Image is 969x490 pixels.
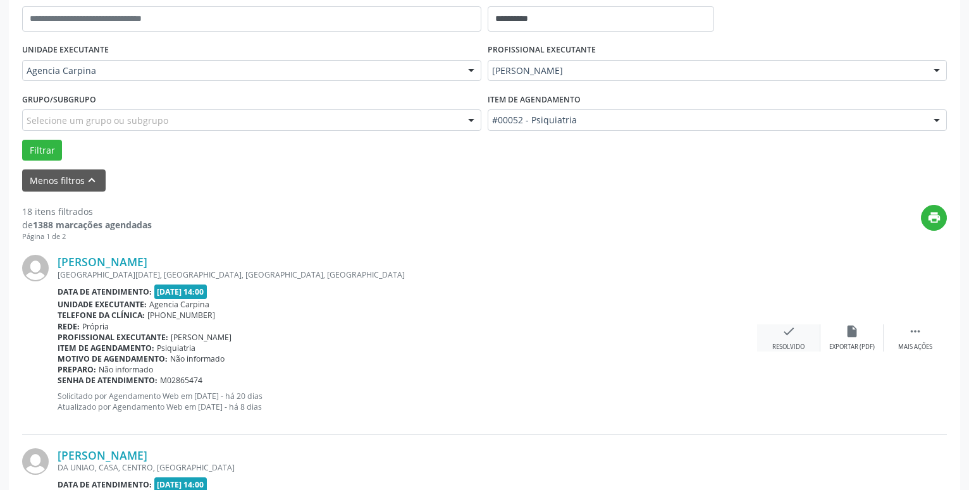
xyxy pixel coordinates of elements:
[829,343,875,352] div: Exportar (PDF)
[58,286,152,297] b: Data de atendimento:
[492,64,921,77] span: [PERSON_NAME]
[82,321,109,332] span: Própria
[22,231,152,242] div: Página 1 de 2
[22,169,106,192] button: Menos filtroskeyboard_arrow_up
[927,211,941,224] i: print
[845,324,859,338] i: insert_drive_file
[58,255,147,269] a: [PERSON_NAME]
[147,310,215,321] span: [PHONE_NUMBER]
[58,391,757,412] p: Solicitado por Agendamento Web em [DATE] - há 20 dias Atualizado por Agendamento Web em [DATE] - ...
[921,205,947,231] button: print
[58,375,157,386] b: Senha de atendimento:
[171,332,231,343] span: [PERSON_NAME]
[898,343,932,352] div: Mais ações
[58,479,152,490] b: Data de atendimento:
[154,285,207,299] span: [DATE] 14:00
[58,448,147,462] a: [PERSON_NAME]
[33,219,152,231] strong: 1388 marcações agendadas
[22,40,109,60] label: UNIDADE EXECUTANTE
[772,343,805,352] div: Resolvido
[488,90,581,109] label: Item de agendamento
[170,353,225,364] span: Não informado
[85,173,99,187] i: keyboard_arrow_up
[157,343,195,353] span: Psiquiatria
[58,364,96,375] b: Preparo:
[27,114,168,127] span: Selecione um grupo ou subgrupo
[58,310,145,321] b: Telefone da clínica:
[99,364,153,375] span: Não informado
[908,324,922,338] i: 
[22,140,62,161] button: Filtrar
[22,448,49,475] img: img
[22,218,152,231] div: de
[58,353,168,364] b: Motivo de agendamento:
[58,343,154,353] b: Item de agendamento:
[782,324,796,338] i: check
[22,90,96,109] label: Grupo/Subgrupo
[149,299,209,310] span: Agencia Carpina
[22,205,152,218] div: 18 itens filtrados
[160,375,202,386] span: M02865474
[58,321,80,332] b: Rede:
[58,269,757,280] div: [GEOGRAPHIC_DATA][DATE], [GEOGRAPHIC_DATA], [GEOGRAPHIC_DATA], [GEOGRAPHIC_DATA]
[58,462,757,473] div: DA UNIAO, CASA, CENTRO, [GEOGRAPHIC_DATA]
[58,299,147,310] b: Unidade executante:
[492,114,921,126] span: #00052 - Psiquiatria
[58,332,168,343] b: Profissional executante:
[22,255,49,281] img: img
[27,64,455,77] span: Agencia Carpina
[488,40,596,60] label: PROFISSIONAL EXECUTANTE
